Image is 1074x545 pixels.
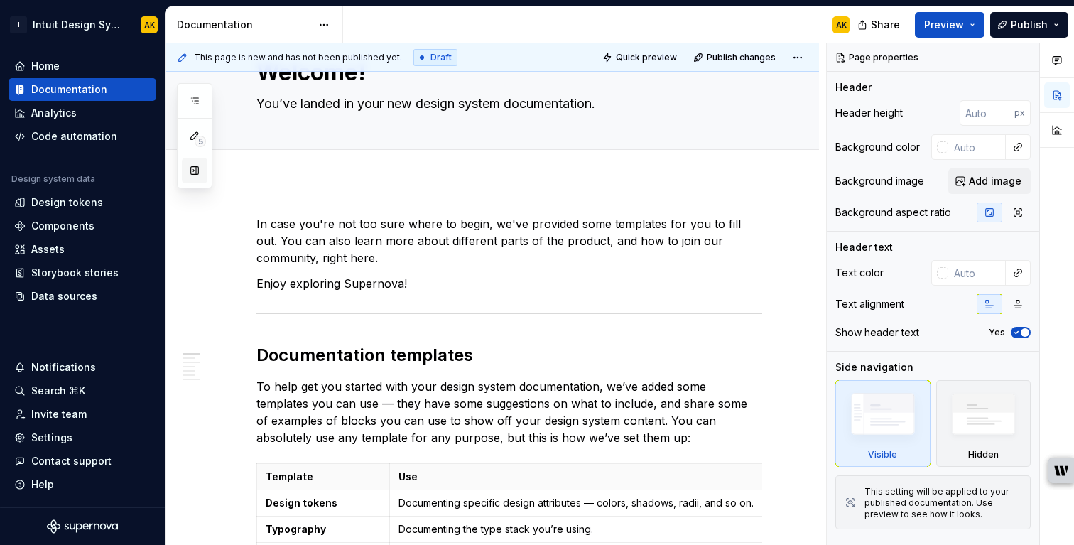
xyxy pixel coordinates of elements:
[31,454,112,468] div: Contact support
[835,325,919,340] div: Show header text
[9,55,156,77] a: Home
[948,134,1006,160] input: Auto
[430,52,452,63] span: Draft
[9,285,156,308] a: Data sources
[990,12,1068,38] button: Publish
[398,496,758,510] p: Documenting specific design attributes — colors, shadows, radii, and so on.
[9,125,156,148] a: Code automation
[9,356,156,379] button: Notifications
[9,426,156,449] a: Settings
[835,240,893,254] div: Header text
[864,486,1021,520] div: This setting will be applied to your published documentation. Use preview to see how it looks.
[398,470,758,484] p: Use
[9,238,156,261] a: Assets
[850,12,909,38] button: Share
[11,173,95,185] div: Design system data
[31,129,117,144] div: Code automation
[9,261,156,284] a: Storybook stories
[256,378,762,446] p: To help get you started with your design system documentation, we’ve added some templates you can...
[31,195,103,210] div: Design tokens
[969,174,1021,188] span: Add image
[9,78,156,101] a: Documentation
[266,497,337,509] strong: Design tokens
[254,92,759,115] textarea: You’ve landed in your new design system documentation.
[31,59,60,73] div: Home
[254,55,759,90] textarea: Welcome!
[31,266,119,280] div: Storybook stories
[3,9,162,40] button: IIntuit Design SystemAK
[47,519,118,534] svg: Supernova Logo
[835,205,951,220] div: Background aspect ratio
[31,360,96,374] div: Notifications
[194,52,402,63] span: This page is new and has not been published yet.
[31,219,94,233] div: Components
[256,275,762,292] p: Enjoy exploring Supernova!
[835,174,924,188] div: Background image
[31,477,54,492] div: Help
[689,48,782,68] button: Publish changes
[195,136,206,147] span: 5
[31,384,85,398] div: Search ⌘K
[256,344,762,367] h2: Documentation templates
[835,140,920,154] div: Background color
[31,242,65,257] div: Assets
[398,522,758,536] p: Documenting the type stack you’re using.
[10,16,27,33] div: I
[31,289,97,303] div: Data sources
[598,48,683,68] button: Quick preview
[31,106,77,120] div: Analytics
[9,102,156,124] a: Analytics
[835,80,872,95] div: Header
[177,18,311,32] div: Documentation
[266,470,381,484] p: Template
[968,449,999,460] div: Hidden
[835,106,903,120] div: Header height
[835,297,904,311] div: Text alignment
[924,18,964,32] span: Preview
[9,403,156,426] a: Invite team
[9,473,156,496] button: Help
[868,449,897,460] div: Visible
[31,407,87,421] div: Invite team
[835,360,913,374] div: Side navigation
[31,431,72,445] div: Settings
[1011,18,1048,32] span: Publish
[266,523,326,535] strong: Typography
[616,52,677,63] span: Quick preview
[836,19,847,31] div: AK
[9,215,156,237] a: Components
[144,19,155,31] div: AK
[936,380,1031,467] div: Hidden
[835,380,931,467] div: Visible
[31,82,107,97] div: Documentation
[9,379,156,402] button: Search ⌘K
[9,450,156,473] button: Contact support
[960,100,1014,126] input: Auto
[871,18,900,32] span: Share
[1014,107,1025,119] p: px
[9,191,156,214] a: Design tokens
[835,266,884,280] div: Text color
[915,12,984,38] button: Preview
[707,52,776,63] span: Publish changes
[948,260,1006,286] input: Auto
[948,168,1031,194] button: Add image
[256,215,762,266] p: In case you're not too sure where to begin, we've provided some templates for you to fill out. Yo...
[33,18,124,32] div: Intuit Design System
[989,327,1005,338] label: Yes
